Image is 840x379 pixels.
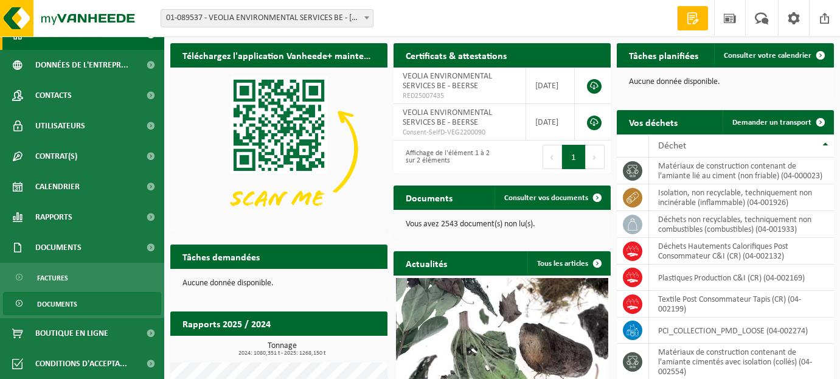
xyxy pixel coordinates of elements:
a: Consulter votre calendrier [714,43,833,68]
td: Textile Post Consommateur Tapis (CR) (04-002199) [649,291,834,318]
span: VEOLIA ENVIRONMENTAL SERVICES BE - BEERSE [403,72,492,91]
a: Factures [3,266,161,289]
a: Consulter les rapports [282,335,386,360]
span: Factures [37,266,68,290]
h2: Téléchargez l'application Vanheede+ maintenant! [170,43,387,67]
p: Aucune donnée disponible. [182,279,375,288]
td: [DATE] [526,104,575,141]
span: Consent-SelfD-VEG2200090 [403,128,516,137]
span: Consulter votre calendrier [724,52,811,60]
button: Next [586,145,605,169]
p: Aucune donnée disponible. [629,78,822,86]
a: Demander un transport [723,110,833,134]
td: Déchets Hautements Calorifiques Post Consommateur C&I (CR) (04-002132) [649,238,834,265]
span: Documents [35,232,82,263]
td: Plastiques Production C&I (CR) (04-002169) [649,265,834,291]
span: Documents [37,293,77,316]
a: Documents [3,292,161,315]
span: Contacts [35,80,72,111]
td: [DATE] [526,68,575,104]
span: 2024: 1080,351 t - 2025: 1268,150 t [176,350,387,356]
span: Calendrier [35,172,80,202]
span: Rapports [35,202,72,232]
p: Vous avez 2543 document(s) non lu(s). [406,220,599,229]
span: Consulter vos documents [504,194,588,202]
span: Conditions d'accepta... [35,349,127,379]
span: 01-089537 - VEOLIA ENVIRONMENTAL SERVICES BE - 2340 BEERSE, STEENBAKKERSDAM 43/44 bus 2 [161,9,373,27]
h2: Tâches planifiées [617,43,710,67]
span: 01-089537 - VEOLIA ENVIRONMENTAL SERVICES BE - 2340 BEERSE, STEENBAKKERSDAM 43/44 bus 2 [161,10,373,27]
img: Download de VHEPlus App [170,68,387,231]
span: Boutique en ligne [35,318,108,349]
h2: Actualités [394,251,459,275]
a: Consulter vos documents [495,186,609,210]
td: matériaux de construction contenant de l'amiante lié au ciment (non friable) (04-000023) [649,158,834,184]
span: Utilisateurs [35,111,85,141]
td: PCI_COLLECTION_PMD_LOOSE (04-002274) [649,318,834,344]
div: Affichage de l'élément 1 à 2 sur 2 éléments [400,144,496,170]
h3: Tonnage [176,342,387,356]
button: Previous [543,145,562,169]
span: Données de l'entrepr... [35,50,128,80]
span: Contrat(s) [35,141,77,172]
span: Demander un transport [732,119,811,127]
h2: Documents [394,186,465,209]
h2: Tâches demandées [170,245,272,268]
a: Tous les articles [527,251,609,276]
span: RED25007435 [403,91,516,101]
span: Déchet [658,141,686,151]
h2: Certificats & attestations [394,43,519,67]
td: isolation, non recyclable, techniquement non incinérable (inflammable) (04-001926) [649,184,834,211]
td: déchets non recyclables, techniquement non combustibles (combustibles) (04-001933) [649,211,834,238]
h2: Vos déchets [617,110,690,134]
span: VEOLIA ENVIRONMENTAL SERVICES BE - BEERSE [403,108,492,127]
button: 1 [562,145,586,169]
h2: Rapports 2025 / 2024 [170,311,283,335]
